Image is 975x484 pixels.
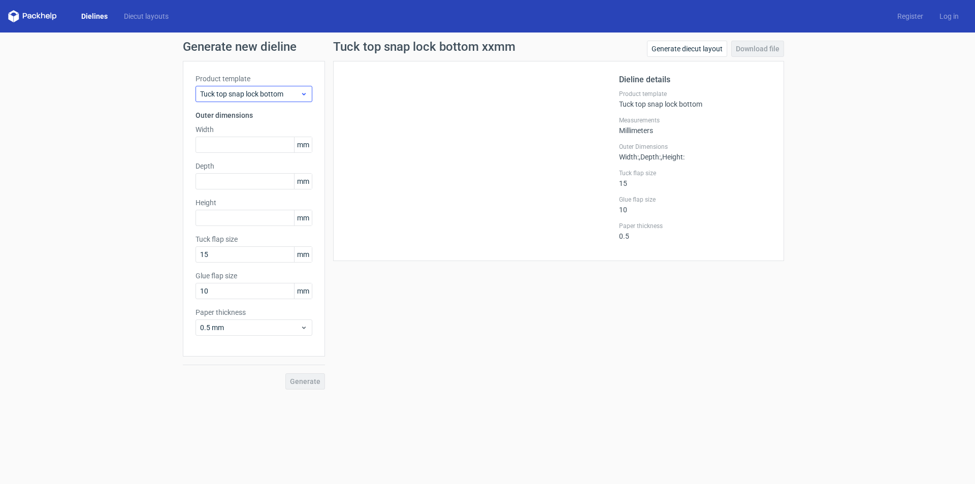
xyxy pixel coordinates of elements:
a: Dielines [73,11,116,21]
h1: Tuck top snap lock bottom xxmm [333,41,515,53]
label: Product template [619,90,771,98]
label: Tuck flap size [619,169,771,177]
label: Paper thickness [619,222,771,230]
div: 10 [619,196,771,214]
label: Product template [196,74,312,84]
div: Millimeters [619,116,771,135]
span: mm [294,247,312,262]
label: Depth [196,161,312,171]
a: Log in [931,11,967,21]
div: 15 [619,169,771,187]
label: Glue flap size [196,271,312,281]
div: Tuck top snap lock bottom [619,90,771,108]
span: mm [294,174,312,189]
label: Glue flap size [619,196,771,204]
label: Paper thickness [196,307,312,317]
label: Height [196,198,312,208]
label: Tuck flap size [196,234,312,244]
div: 0.5 [619,222,771,240]
label: Outer Dimensions [619,143,771,151]
span: , Height : [661,153,685,161]
span: mm [294,210,312,225]
a: Register [889,11,931,21]
span: , Depth : [639,153,661,161]
h2: Dieline details [619,74,771,86]
a: Generate diecut layout [647,41,727,57]
span: mm [294,283,312,299]
span: mm [294,137,312,152]
label: Width [196,124,312,135]
h3: Outer dimensions [196,110,312,120]
a: Diecut layouts [116,11,177,21]
span: 0.5 mm [200,322,300,333]
label: Measurements [619,116,771,124]
span: Width : [619,153,639,161]
h1: Generate new dieline [183,41,792,53]
span: Tuck top snap lock bottom [200,89,300,99]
